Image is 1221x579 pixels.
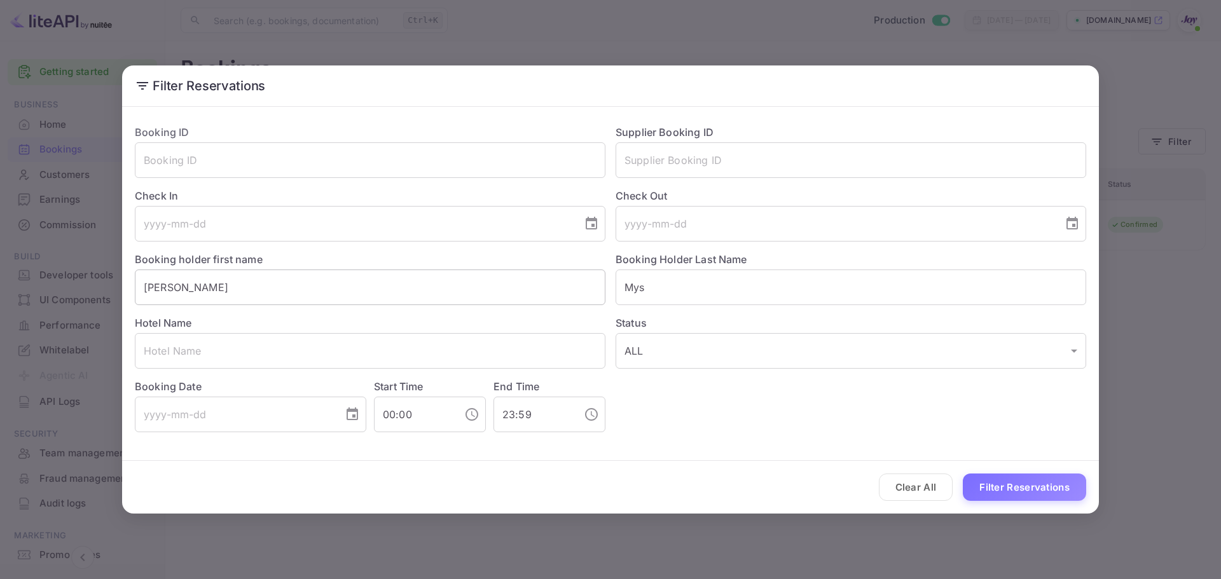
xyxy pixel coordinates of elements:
[616,206,1054,242] input: yyyy-mm-dd
[579,402,604,427] button: Choose time, selected time is 11:59 PM
[616,142,1086,178] input: Supplier Booking ID
[374,397,454,432] input: hh:mm
[1059,211,1085,236] button: Choose date
[340,402,365,427] button: Choose date
[135,317,192,329] label: Hotel Name
[135,333,605,369] input: Hotel Name
[122,65,1099,106] h2: Filter Reservations
[135,206,574,242] input: yyyy-mm-dd
[616,126,714,139] label: Supplier Booking ID
[493,397,574,432] input: hh:mm
[616,333,1086,369] div: ALL
[459,402,485,427] button: Choose time, selected time is 12:00 AM
[135,269,605,305] input: Holder First Name
[879,473,953,501] button: Clear All
[135,126,190,139] label: Booking ID
[374,380,424,393] label: Start Time
[135,142,605,178] input: Booking ID
[135,253,263,266] label: Booking holder first name
[616,188,1086,203] label: Check Out
[579,211,604,236] button: Choose date
[616,253,747,266] label: Booking Holder Last Name
[135,397,335,432] input: yyyy-mm-dd
[616,269,1086,305] input: Holder Last Name
[963,473,1086,501] button: Filter Reservations
[135,379,366,394] label: Booking Date
[493,380,539,393] label: End Time
[616,315,1086,330] label: Status
[135,188,605,203] label: Check In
